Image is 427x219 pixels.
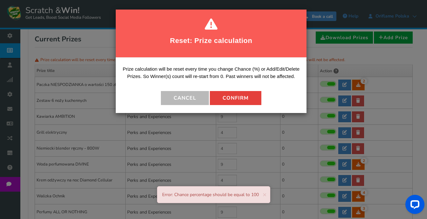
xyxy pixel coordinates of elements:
p: Prize calculation will be reset every time you change Chance (%) or Add/Edit/Delete Prizes. So Wi... [121,66,302,85]
span: × [263,190,267,199]
button: Cancel [161,91,209,105]
iframe: LiveChat chat widget [400,192,427,219]
div: Error: Chance percentage should be equal to 100 [157,186,270,203]
button: Confirm [210,91,261,105]
h2: Reset: Prize calculation [124,32,299,49]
